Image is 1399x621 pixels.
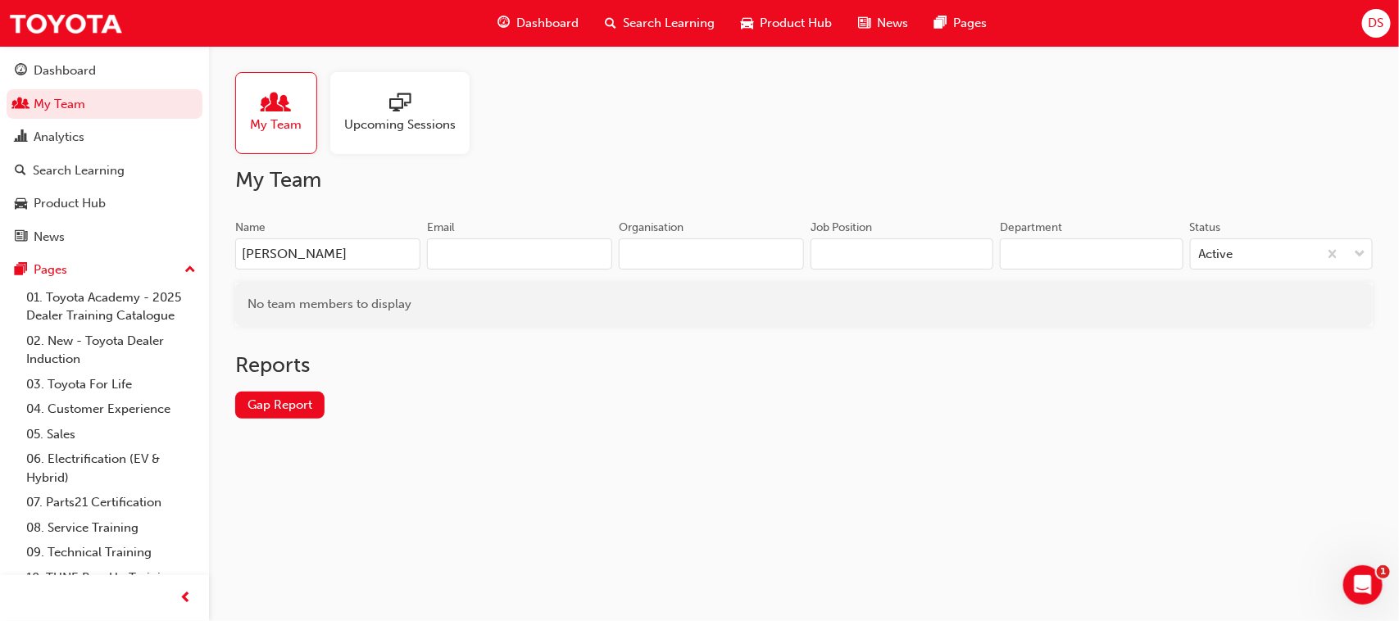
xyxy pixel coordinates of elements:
[34,228,65,247] div: News
[20,490,202,515] a: 07. Parts21 Certification
[20,565,202,591] a: 10. TUNE Rev-Up Training
[427,220,455,236] div: Email
[484,7,592,40] a: guage-iconDashboard
[7,188,202,219] a: Product Hub
[1369,14,1384,33] span: DS
[15,64,27,79] span: guage-icon
[1377,565,1390,578] span: 1
[15,263,27,278] span: pages-icon
[235,238,420,270] input: Name
[330,72,483,154] a: Upcoming Sessions
[15,164,26,179] span: search-icon
[34,194,106,213] div: Product Hub
[235,167,1373,193] h2: My Team
[7,156,202,186] a: Search Learning
[34,128,84,147] div: Analytics
[7,89,202,120] a: My Team
[235,283,1373,326] div: No team members to display
[592,7,728,40] a: search-iconSearch Learning
[15,97,27,112] span: people-icon
[34,261,67,279] div: Pages
[623,14,715,33] span: Search Learning
[20,446,202,490] a: 06. Electrification (EV & Hybrid)
[184,260,196,281] span: up-icon
[7,255,202,285] button: Pages
[934,13,947,34] span: pages-icon
[20,372,202,397] a: 03. Toyota For Life
[427,238,612,270] input: Email
[344,116,456,134] span: Upcoming Sessions
[20,285,202,329] a: 01. Toyota Academy - 2025 Dealer Training Catalogue
[7,52,202,255] button: DashboardMy TeamAnalyticsSearch LearningProduct HubNews
[15,230,27,245] span: news-icon
[20,422,202,447] a: 05. Sales
[516,14,579,33] span: Dashboard
[1000,220,1062,236] div: Department
[7,56,202,86] a: Dashboard
[251,116,302,134] span: My Team
[728,7,845,40] a: car-iconProduct Hub
[953,14,987,33] span: Pages
[811,238,993,270] input: Job Position
[20,329,202,372] a: 02. New - Toyota Dealer Induction
[20,540,202,565] a: 09. Technical Training
[235,72,330,154] a: My Team
[235,352,1373,378] h2: Reports
[1199,245,1233,264] div: Active
[1343,565,1383,605] iframe: Intercom live chat
[7,122,202,152] a: Analytics
[811,220,872,236] div: Job Position
[619,220,684,236] div: Organisation
[34,61,96,80] div: Dashboard
[235,392,325,419] a: Gap Report
[1190,220,1221,236] div: Status
[15,197,27,211] span: car-icon
[1362,9,1391,38] button: DS
[1000,238,1183,270] input: Department
[235,220,266,236] div: Name
[8,5,123,42] img: Trak
[858,13,870,34] span: news-icon
[877,14,908,33] span: News
[921,7,1000,40] a: pages-iconPages
[20,397,202,422] a: 04. Customer Experience
[619,238,804,270] input: Organisation
[7,222,202,252] a: News
[389,93,411,116] span: sessionType_ONLINE_URL-icon
[266,93,287,116] span: people-icon
[845,7,921,40] a: news-iconNews
[20,515,202,541] a: 08. Service Training
[605,13,616,34] span: search-icon
[15,130,27,145] span: chart-icon
[1354,244,1365,265] span: down-icon
[760,14,832,33] span: Product Hub
[180,588,193,609] span: prev-icon
[497,13,510,34] span: guage-icon
[741,13,753,34] span: car-icon
[33,161,125,180] div: Search Learning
